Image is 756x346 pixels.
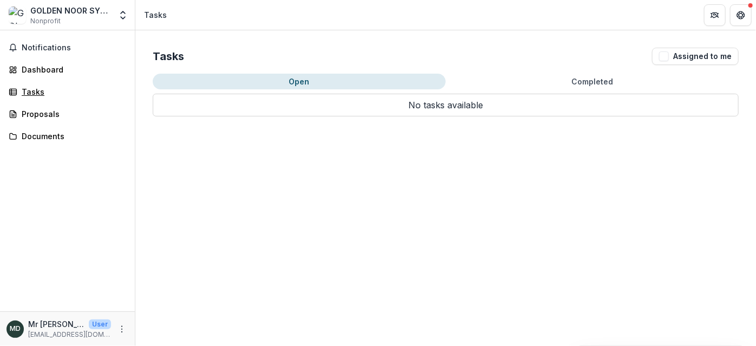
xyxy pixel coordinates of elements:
[153,50,184,63] h2: Tasks
[153,94,739,116] p: No tasks available
[652,48,739,65] button: Assigned to me
[22,64,122,75] div: Dashboard
[4,105,131,123] a: Proposals
[144,9,167,21] div: Tasks
[28,330,111,340] p: [EMAIL_ADDRESS][DOMAIN_NAME]
[4,61,131,79] a: Dashboard
[9,6,26,24] img: GOLDEN NOOR SYNERGY
[30,16,61,26] span: Nonprofit
[153,74,446,89] button: Open
[730,4,752,26] button: Get Help
[4,83,131,101] a: Tasks
[4,39,131,56] button: Notifications
[446,74,739,89] button: Completed
[22,43,126,53] span: Notifications
[704,4,726,26] button: Partners
[140,7,171,23] nav: breadcrumb
[10,325,21,332] div: Mr Dastan
[30,5,111,16] div: GOLDEN NOOR SYNERGY
[89,319,111,329] p: User
[22,130,122,142] div: Documents
[115,323,128,336] button: More
[115,4,131,26] button: Open entity switcher
[22,108,122,120] div: Proposals
[22,86,122,97] div: Tasks
[28,318,84,330] p: Mr [PERSON_NAME]
[4,127,131,145] a: Documents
